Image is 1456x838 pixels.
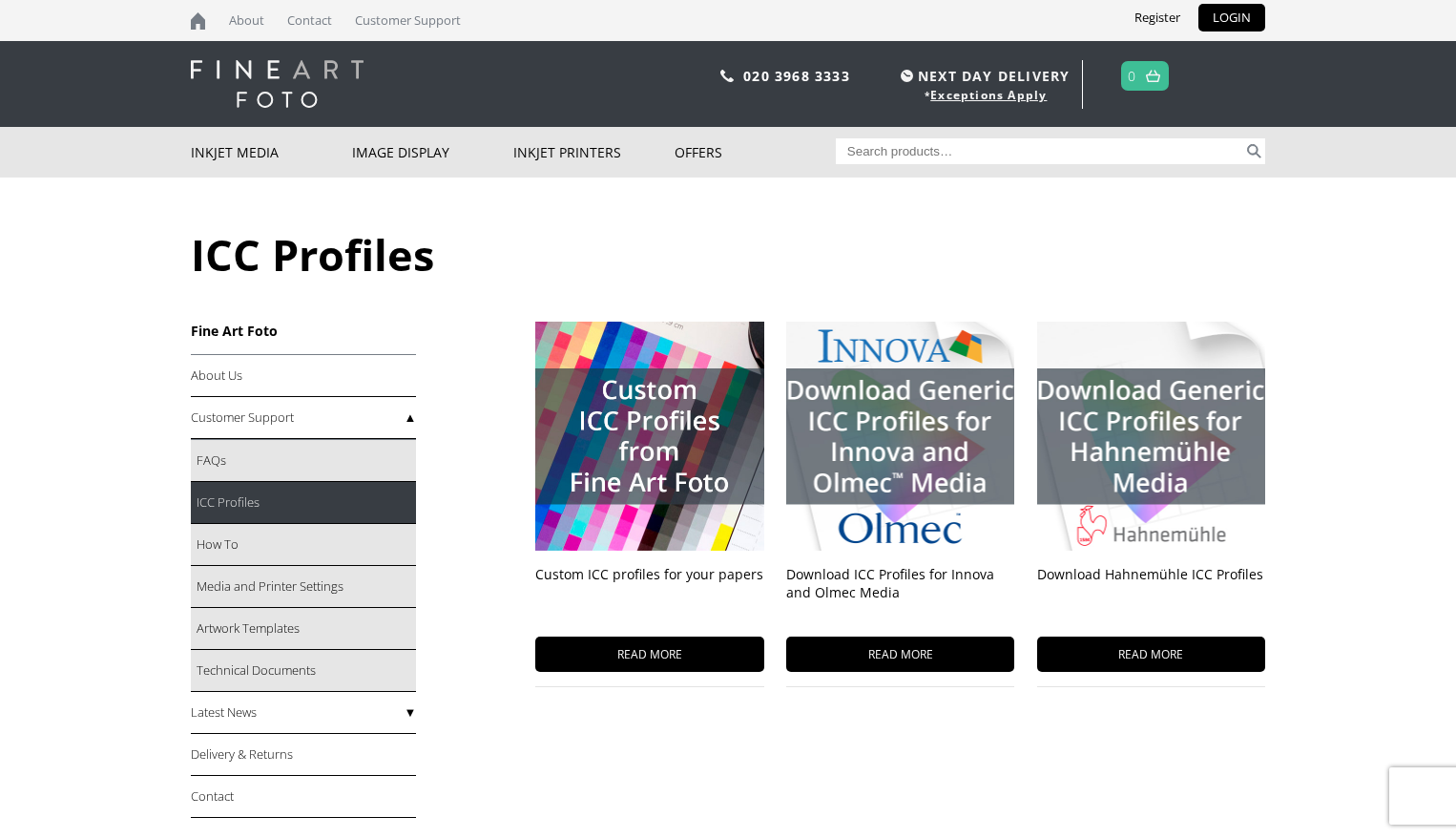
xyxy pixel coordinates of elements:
a: 020 3968 3333 [743,67,850,85]
span: READ MORE [1037,637,1265,672]
a: FAQs [191,440,416,482]
a: Inkjet Media [191,127,352,178]
h1: ICC Profiles [191,225,1265,283]
h3: Fine Art Foto [191,322,416,340]
a: ICC Profiles [191,482,416,524]
span: READ MORE [535,637,763,672]
input: Search products… [836,138,1244,164]
a: Image Display [352,127,513,178]
a: How To [191,524,416,566]
a: Latest News [191,692,416,734]
a: Offers [675,127,836,178]
span: NEXT DAY DELIVERY [896,65,1070,87]
a: About Us [191,355,416,397]
h3: Download ICC Profiles for Innova and Olmec Media [786,565,1014,622]
a: Artwork Templates [191,608,416,650]
img: time.svg [901,70,913,82]
img: phone.svg [720,70,734,82]
a: Register [1120,4,1195,31]
a: Exceptions Apply [930,87,1047,103]
img: basket.svg [1146,70,1160,82]
a: LOGIN [1198,4,1265,31]
h3: Custom ICC profiles for your papers [535,565,763,622]
a: Media and Printer Settings [191,566,416,608]
a: Inkjet Printers [513,127,675,178]
a: Contact [191,776,416,818]
a: 0 [1128,62,1136,90]
a: Technical Documents [191,650,416,692]
h3: Download Hahnemühle ICC Profiles [1037,565,1265,622]
a: Customer Support [191,397,416,439]
span: READ MORE [786,637,1014,672]
img: logo-white.svg [191,60,364,108]
button: Search [1243,138,1265,164]
a: Delivery & Returns [191,734,416,776]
